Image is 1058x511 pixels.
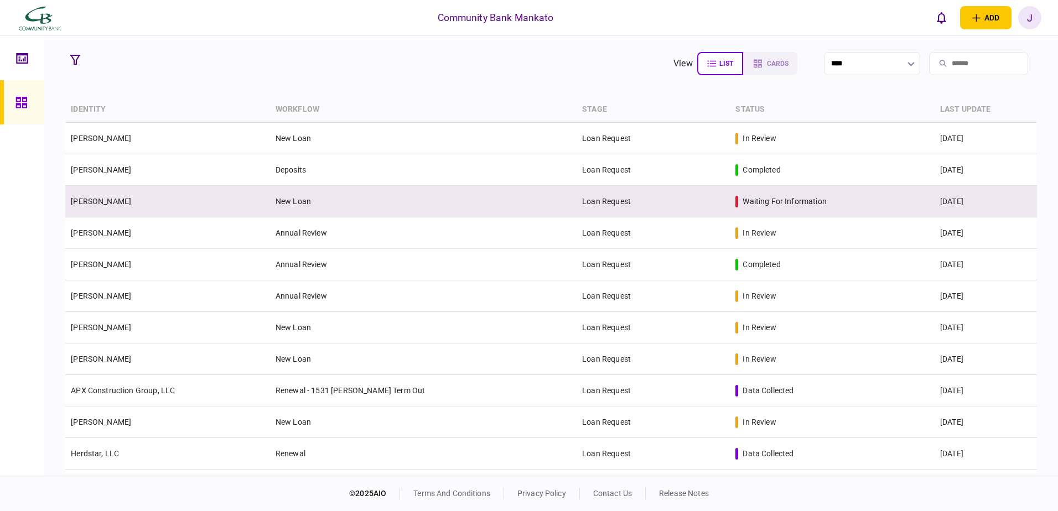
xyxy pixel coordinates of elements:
[743,416,776,427] div: in review
[71,291,131,300] a: [PERSON_NAME]
[17,4,63,32] img: client company logo
[935,280,1037,312] td: [DATE]
[71,165,131,174] a: [PERSON_NAME]
[960,6,1012,29] button: open adding identity options
[935,343,1037,375] td: [DATE]
[71,323,131,332] a: [PERSON_NAME]
[577,438,730,470] td: Loan Request
[743,196,826,207] div: waiting for information
[935,375,1037,406] td: [DATE]
[659,489,709,498] a: release notes
[719,60,733,67] span: list
[593,489,632,498] a: contact us
[930,6,953,29] button: open notifications list
[71,449,119,458] a: Herdstar, LLC
[935,406,1037,438] td: [DATE]
[270,186,577,217] td: New Loan
[577,186,730,217] td: Loan Request
[767,60,789,67] span: cards
[935,217,1037,249] td: [DATE]
[935,438,1037,470] td: [DATE]
[935,97,1037,123] th: last update
[71,134,131,143] a: [PERSON_NAME]
[71,228,131,237] a: [PERSON_NAME]
[517,489,566,498] a: privacy policy
[270,123,577,154] td: New Loan
[743,385,793,396] div: data collected
[438,11,554,25] div: Community Bank Mankato
[697,52,743,75] button: list
[71,354,131,363] a: [PERSON_NAME]
[270,280,577,312] td: Annual Review
[577,97,730,123] th: stage
[743,448,793,459] div: data collected
[743,259,780,270] div: completed
[577,406,730,438] td: Loan Request
[743,353,776,364] div: in review
[270,438,577,470] td: Renewal
[577,312,730,343] td: Loan Request
[270,154,577,186] td: Deposits
[71,260,131,269] a: [PERSON_NAME]
[577,249,730,280] td: Loan Request
[935,312,1037,343] td: [DATE]
[743,52,797,75] button: cards
[577,470,730,501] td: Loan Request
[270,343,577,375] td: New Loan
[577,123,730,154] td: Loan Request
[270,249,577,280] td: Annual Review
[71,386,175,395] a: APX Construction Group, LLC
[743,322,776,333] div: in review
[935,470,1037,501] td: [DATE]
[577,154,730,186] td: Loan Request
[577,343,730,375] td: Loan Request
[270,470,577,501] td: Renewal
[65,97,270,123] th: identity
[577,375,730,406] td: Loan Request
[270,312,577,343] td: New Loan
[577,280,730,312] td: Loan Request
[71,197,131,206] a: [PERSON_NAME]
[935,249,1037,280] td: [DATE]
[270,97,577,123] th: workflow
[270,217,577,249] td: Annual Review
[1018,6,1041,29] button: J
[413,489,490,498] a: terms and conditions
[349,488,400,499] div: © 2025 AIO
[743,227,776,238] div: in review
[577,217,730,249] td: Loan Request
[935,186,1037,217] td: [DATE]
[270,406,577,438] td: New Loan
[270,375,577,406] td: Renewal - 1531 [PERSON_NAME] Term Out
[935,154,1037,186] td: [DATE]
[730,97,935,123] th: status
[673,57,693,70] div: view
[71,418,131,426] a: [PERSON_NAME]
[743,164,780,175] div: completed
[743,133,776,144] div: in review
[935,123,1037,154] td: [DATE]
[743,290,776,301] div: in review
